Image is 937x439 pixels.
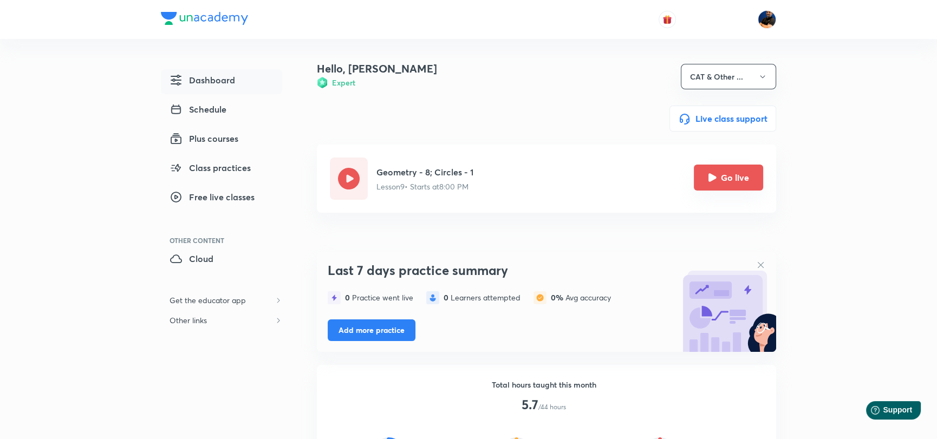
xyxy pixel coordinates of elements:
button: Go live [694,165,763,191]
h6: Get the educator app [161,290,255,310]
img: Saral Nashier [758,10,776,29]
span: Cloud [170,252,213,265]
span: Class practices [170,161,251,174]
h6: Total hours taught this month [492,379,596,390]
img: Company Logo [161,12,248,25]
iframe: Help widget launcher [841,397,925,427]
button: avatar [659,11,676,28]
span: Schedule [170,103,226,116]
a: Dashboard [161,69,282,94]
img: statistics [328,291,341,304]
button: CAT & Other ... [681,64,776,89]
p: /44 hours [538,402,566,412]
img: statistics [426,291,439,304]
h3: 5.7 [522,397,538,412]
span: 0 [345,292,352,303]
h4: Hello, [PERSON_NAME] [317,61,437,77]
button: Add more practice [328,319,415,341]
h6: Other links [161,310,216,330]
div: Avg accuracy [551,293,611,302]
a: Cloud [161,248,282,273]
span: 0% [551,292,565,303]
img: statistics [533,291,546,304]
span: Free live classes [170,191,255,204]
h6: Expert [332,77,355,88]
h5: Geometry - 8; Circles - 1 [376,166,473,179]
span: Plus courses [170,132,238,145]
div: Other Content [170,237,282,244]
span: Dashboard [170,74,235,87]
a: Class practices [161,157,282,182]
p: Lesson 9 • Starts at 8:00 PM [376,181,473,192]
h3: Last 7 days practice summary [328,263,673,278]
a: Plus courses [161,128,282,153]
button: Live class support [669,106,776,132]
a: Free live classes [161,186,282,211]
img: Badge [317,77,328,88]
span: 0 [444,292,451,303]
a: Schedule [161,99,282,123]
div: Practice went live [345,293,413,302]
img: avatar [662,15,672,24]
a: Company Logo [161,12,248,28]
img: bg [679,254,776,352]
div: Learners attempted [444,293,520,302]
